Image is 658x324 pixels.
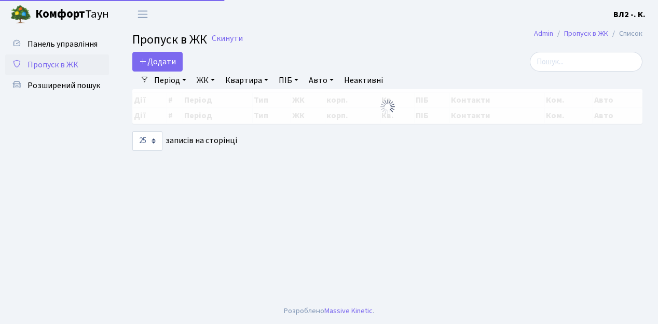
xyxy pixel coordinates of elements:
div: Розроблено . [284,305,374,317]
a: Пропуск в ЖК [5,54,109,75]
a: Квартира [221,72,272,89]
a: Massive Kinetic [324,305,373,316]
a: ЖК [193,72,219,89]
span: Пропуск в ЖК [132,31,207,49]
select: записів на сторінці [132,131,162,151]
nav: breadcrumb [518,23,658,45]
span: Пропуск в ЖК [28,59,78,71]
a: Період [150,72,190,89]
img: logo.png [10,4,31,25]
a: Пропуск в ЖК [564,28,608,39]
b: ВЛ2 -. К. [613,9,646,20]
a: Скинути [212,34,243,44]
img: Обробка... [379,98,396,115]
span: Панель управління [28,38,98,50]
input: Пошук... [530,52,642,72]
a: Розширений пошук [5,75,109,96]
a: Неактивні [340,72,387,89]
a: Admin [534,28,553,39]
a: Додати [132,52,183,72]
a: Авто [305,72,338,89]
span: Додати [139,56,176,67]
label: записів на сторінці [132,131,237,151]
span: Таун [35,6,109,23]
span: Розширений пошук [28,80,100,91]
b: Комфорт [35,6,85,22]
a: Панель управління [5,34,109,54]
li: Список [608,28,642,39]
a: ВЛ2 -. К. [613,8,646,21]
a: ПІБ [275,72,303,89]
button: Переключити навігацію [130,6,156,23]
